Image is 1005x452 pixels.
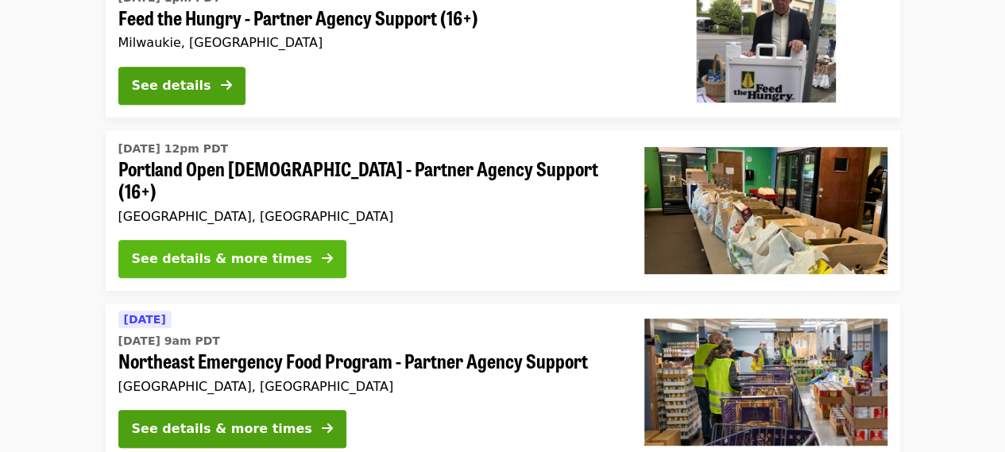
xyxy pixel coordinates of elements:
span: Northeast Emergency Food Program - Partner Agency Support [118,350,619,373]
span: Feed the Hungry - Partner Agency Support (16+) [118,6,619,29]
div: Milwaukie, [GEOGRAPHIC_DATA] [118,35,619,50]
a: See details for "Portland Open Bible - Partner Agency Support (16+)" [106,130,900,292]
time: [DATE] 12pm PDT [118,141,229,157]
span: Portland Open [DEMOGRAPHIC_DATA] - Partner Agency Support (16+) [118,157,619,203]
div: [GEOGRAPHIC_DATA], [GEOGRAPHIC_DATA] [118,379,619,394]
div: [GEOGRAPHIC_DATA], [GEOGRAPHIC_DATA] [118,209,619,224]
button: See details & more times [118,410,346,448]
button: See details [118,67,245,105]
img: Portland Open Bible - Partner Agency Support (16+) organized by Oregon Food Bank [644,147,887,274]
i: arrow-right icon [322,421,333,436]
div: See details [132,76,211,95]
button: See details & more times [118,240,346,278]
img: Northeast Emergency Food Program - Partner Agency Support organized by Oregon Food Bank [644,319,887,446]
span: [DATE] [124,313,166,326]
time: [DATE] 9am PDT [118,333,220,350]
div: See details & more times [132,419,312,438]
i: arrow-right icon [322,251,333,266]
i: arrow-right icon [221,78,232,93]
div: See details & more times [132,249,312,268]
